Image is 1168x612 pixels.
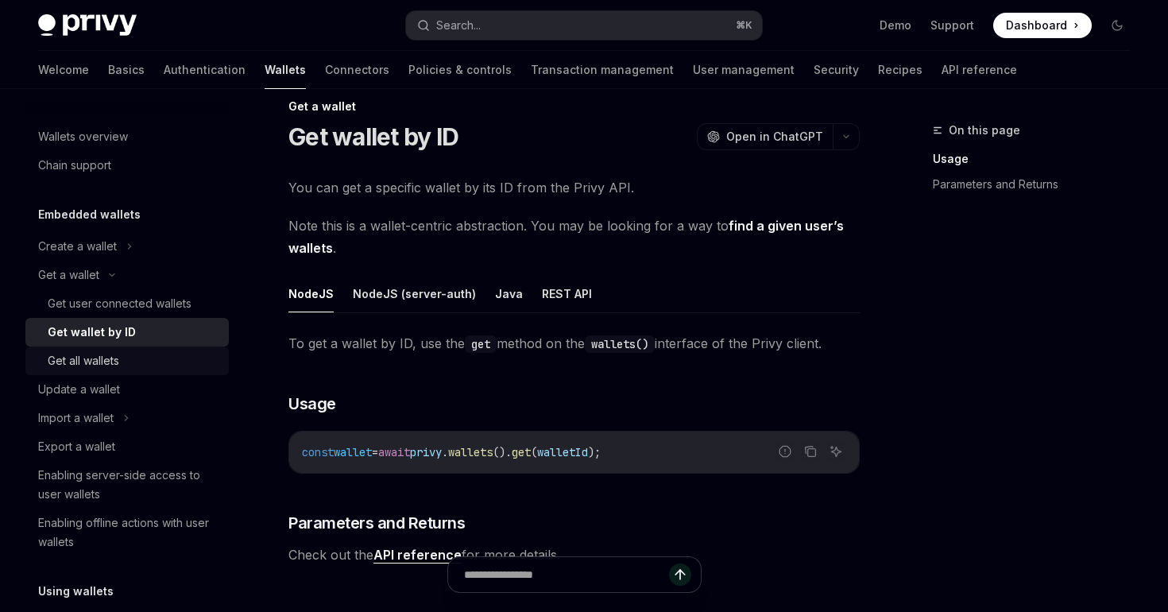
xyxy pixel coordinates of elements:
[288,122,458,151] h1: Get wallet by ID
[826,441,846,462] button: Ask AI
[930,17,974,33] a: Support
[25,261,229,289] button: Get a wallet
[302,445,334,459] span: const
[531,51,674,89] a: Transaction management
[48,351,119,370] div: Get all wallets
[265,51,306,89] a: Wallets
[697,123,833,150] button: Open in ChatGPT
[531,445,537,459] span: (
[25,347,229,375] a: Get all wallets
[436,16,481,35] div: Search...
[1006,17,1067,33] span: Dashboard
[25,318,229,347] a: Get wallet by ID
[38,466,219,504] div: Enabling server-side access to user wallets
[334,445,372,459] span: wallet
[942,51,1017,89] a: API reference
[25,289,229,318] a: Get user connected wallets
[512,445,531,459] span: get
[933,146,1143,172] a: Usage
[25,232,229,261] button: Create a wallet
[933,172,1143,197] a: Parameters and Returns
[949,121,1020,140] span: On this page
[800,441,821,462] button: Copy the contents from the code block
[408,51,512,89] a: Policies & controls
[38,237,117,256] div: Create a wallet
[38,513,219,552] div: Enabling offline actions with user wallets
[288,215,860,259] span: Note this is a wallet-centric abstraction. You may be looking for a way to .
[442,445,448,459] span: .
[465,335,497,353] code: get
[38,437,115,456] div: Export a wallet
[464,557,669,592] input: Ask a question...
[448,445,493,459] span: wallets
[736,19,752,32] span: ⌘ K
[38,265,99,285] div: Get a wallet
[378,445,410,459] span: await
[993,13,1092,38] a: Dashboard
[25,122,229,151] a: Wallets overview
[585,335,655,353] code: wallets()
[38,380,120,399] div: Update a wallet
[353,275,476,312] button: NodeJS (server-auth)
[38,14,137,37] img: dark logo
[406,11,761,40] button: Search...⌘K
[25,509,229,556] a: Enabling offline actions with user wallets
[25,461,229,509] a: Enabling server-side access to user wallets
[288,99,860,114] div: Get a wallet
[25,375,229,404] a: Update a wallet
[880,17,911,33] a: Demo
[669,564,691,586] button: Send message
[288,332,860,354] span: To get a wallet by ID, use the method on the interface of the Privy client.
[164,51,246,89] a: Authentication
[25,432,229,461] a: Export a wallet
[495,275,523,312] button: Java
[493,445,512,459] span: ().
[48,323,136,342] div: Get wallet by ID
[588,445,601,459] span: );
[38,409,114,428] div: Import a wallet
[38,205,141,224] h5: Embedded wallets
[325,51,389,89] a: Connectors
[38,51,89,89] a: Welcome
[288,275,334,312] button: NodeJS
[775,441,795,462] button: Report incorrect code
[25,151,229,180] a: Chain support
[373,547,462,564] a: API reference
[372,445,378,459] span: =
[537,445,588,459] span: walletId
[410,445,442,459] span: privy
[726,129,823,145] span: Open in ChatGPT
[693,51,795,89] a: User management
[25,404,229,432] button: Import a wallet
[288,393,336,415] span: Usage
[878,51,922,89] a: Recipes
[288,176,860,199] span: You can get a specific wallet by its ID from the Privy API.
[48,294,191,313] div: Get user connected wallets
[288,512,465,534] span: Parameters and Returns
[1104,13,1130,38] button: Toggle dark mode
[38,127,128,146] div: Wallets overview
[814,51,859,89] a: Security
[108,51,145,89] a: Basics
[38,156,111,175] div: Chain support
[38,582,114,601] h5: Using wallets
[542,275,592,312] button: REST API
[288,544,860,566] span: Check out the for more details.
